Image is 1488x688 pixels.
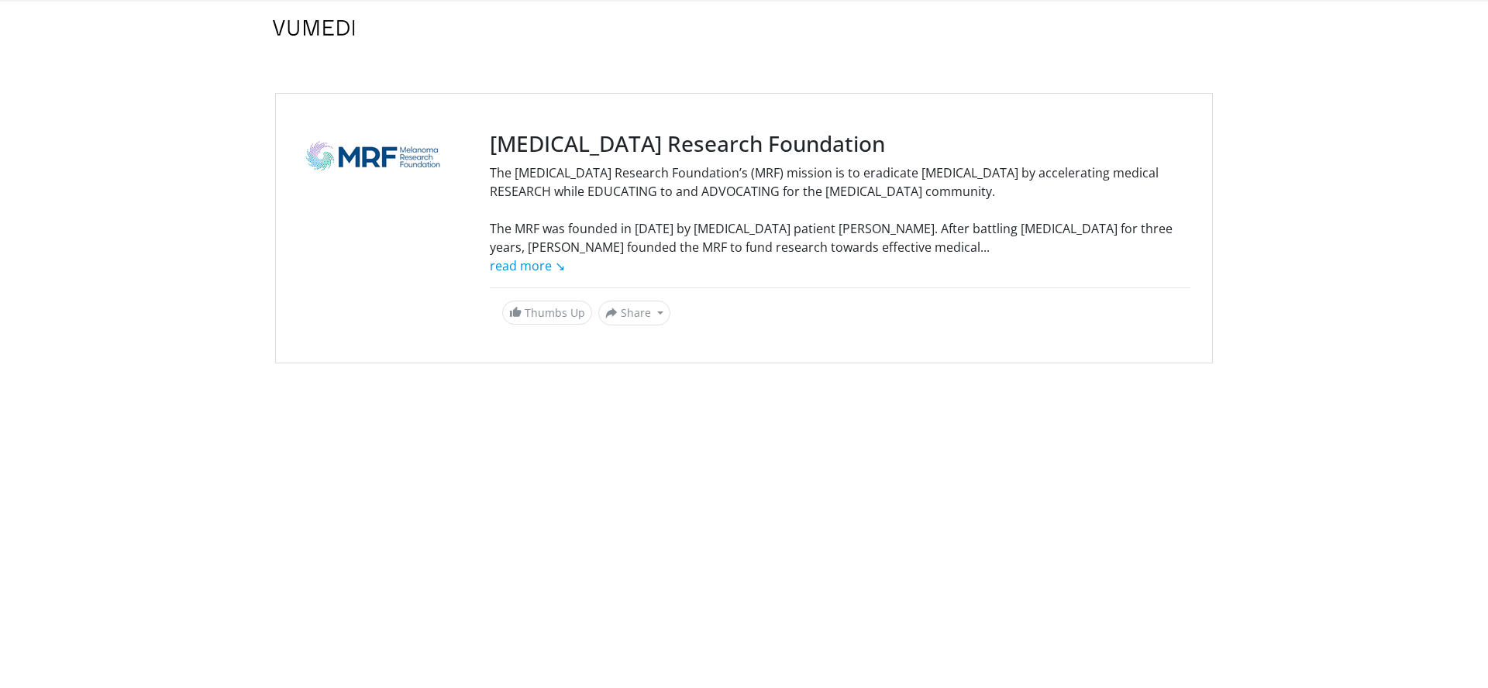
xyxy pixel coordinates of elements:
[490,131,1190,157] h3: [MEDICAL_DATA] Research Foundation
[273,20,355,36] img: VuMedi Logo
[490,257,565,274] a: read more ↘
[490,163,1190,275] div: The [MEDICAL_DATA] Research Foundation’s (MRF) mission is to eradicate [MEDICAL_DATA] by accelera...
[598,301,670,325] button: Share
[502,301,592,325] a: Thumbs Up
[490,239,990,274] span: ...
